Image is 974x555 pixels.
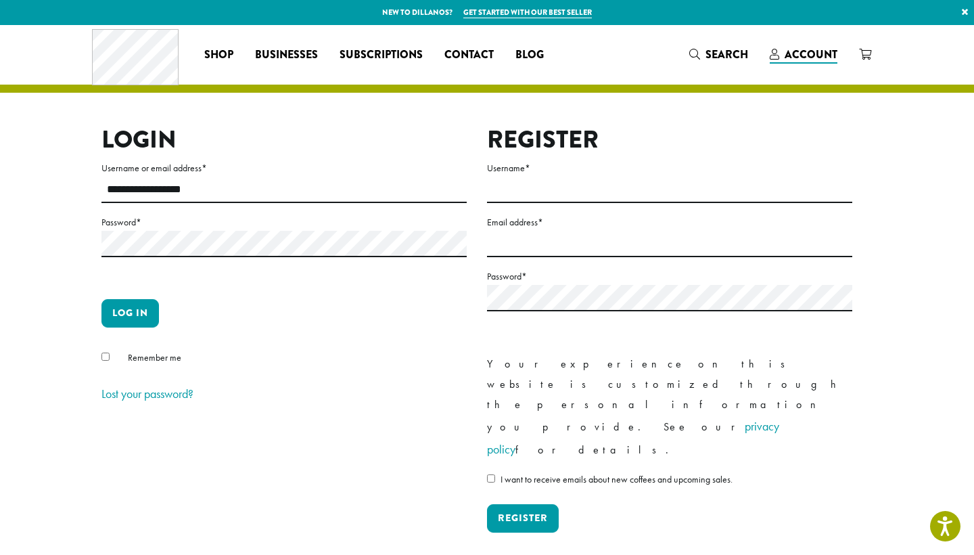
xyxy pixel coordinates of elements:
h2: Register [487,125,852,154]
label: Username or email address [101,160,467,177]
button: Log in [101,299,159,328]
a: Shop [193,44,244,66]
input: I want to receive emails about new coffees and upcoming sales. [487,474,495,483]
span: Subscriptions [340,47,423,64]
span: Blog [515,47,544,64]
p: Your experience on this website is customized through the personal information you provide. See o... [487,354,852,461]
label: Email address [487,214,852,231]
a: privacy policy [487,418,779,457]
span: Remember me [128,351,181,363]
label: Username [487,160,852,177]
a: Search [678,43,759,66]
a: Lost your password? [101,386,193,401]
span: Businesses [255,47,318,64]
label: Password [101,214,467,231]
a: Get started with our best seller [463,7,592,18]
button: Register [487,504,559,533]
span: I want to receive emails about new coffees and upcoming sales. [501,473,733,485]
span: Account [785,47,837,62]
label: Password [487,268,852,285]
span: Search [705,47,748,62]
span: Contact [444,47,494,64]
span: Shop [204,47,233,64]
h2: Login [101,125,467,154]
